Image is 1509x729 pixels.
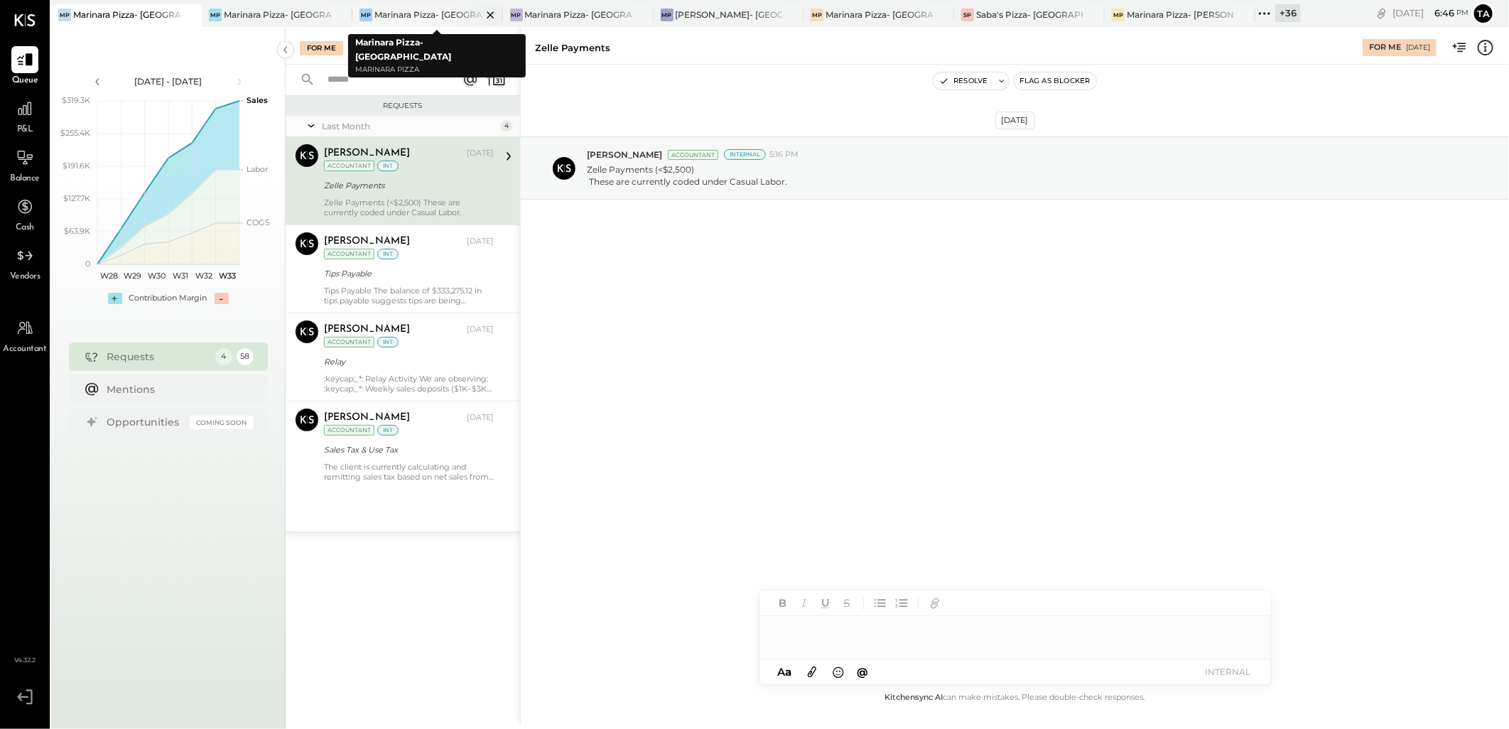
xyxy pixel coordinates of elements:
div: [PERSON_NAME] [324,146,410,161]
button: Underline [816,594,835,612]
a: Balance [1,144,49,185]
div: Internal [724,149,766,160]
div: Opportunities [107,415,183,429]
div: [DATE] - [DATE] [108,75,229,87]
div: Zelle Payments [324,178,490,193]
div: [DATE] [995,112,1035,129]
div: MP [1112,9,1125,21]
div: 4 [501,120,512,131]
div: [DATE] [1392,6,1469,20]
div: Marinara Pizza- [GEOGRAPHIC_DATA] [826,9,933,21]
text: W28 [100,271,118,281]
div: Relay [324,355,490,369]
text: W30 [147,271,165,281]
a: P&L [1,95,49,136]
div: The client is currently calculating and remitting sales tax based on net sales from Toast, which ... [324,462,494,482]
div: MP [58,9,71,21]
text: $319.3K [62,95,90,105]
div: Coming Soon [190,416,254,429]
div: int [377,425,399,436]
div: Marinara Pizza- [GEOGRAPHIC_DATA] [73,9,180,21]
button: Strikethrough [838,594,856,612]
div: - [215,293,229,304]
text: $255.4K [60,128,90,138]
button: Bold [774,594,792,612]
text: W29 [124,271,141,281]
div: MP [811,9,823,21]
div: [PERSON_NAME] [324,323,410,337]
div: Zelle Payments [535,41,610,55]
div: 58 [237,348,254,365]
div: Tips Payable The balance of $333,275.12 in tips payable suggests tips are being distributed outsi... [324,286,494,306]
div: int [377,249,399,259]
span: Accountant [4,343,47,356]
div: Marinara Pizza- [GEOGRAPHIC_DATA]. [525,9,632,21]
div: [DATE] [467,148,494,159]
span: P&L [17,124,33,136]
button: Ta [1472,2,1495,25]
text: $63.9K [64,226,90,236]
span: Cash [16,222,34,234]
span: @ [857,665,868,679]
div: Contribution Margin [129,293,207,304]
button: Flag as Blocker [1015,72,1096,90]
div: Marinara Pizza- [PERSON_NAME] [1127,9,1234,21]
div: Saba's Pizza- [GEOGRAPHIC_DATA] [976,9,1083,21]
div: Tips Payable [324,266,490,281]
a: Queue [1,46,49,87]
div: Accountant [324,161,374,171]
span: Queue [12,75,38,87]
span: [PERSON_NAME] [587,148,662,161]
div: For Me [300,41,343,55]
div: Mentions [107,382,247,396]
a: Vendors [1,242,49,283]
div: [DATE] [467,236,494,247]
text: COGS [247,217,270,227]
span: Balance [10,173,40,185]
div: MP [510,9,523,21]
button: Add URL [926,594,944,612]
div: int [377,337,399,347]
div: + [108,293,122,304]
text: W32 [195,271,212,281]
div: [PERSON_NAME] [324,234,410,249]
div: [PERSON_NAME] [324,411,410,425]
div: Accountant [324,337,374,347]
text: W33 [219,271,236,281]
div: [DATE] [467,412,494,423]
text: W31 [172,271,188,281]
text: 0 [85,259,90,269]
div: Marinara Pizza- [GEOGRAPHIC_DATA] [224,9,331,21]
span: 5:16 PM [769,149,799,161]
div: Accountant [324,249,374,259]
div: Requests [293,101,513,111]
div: Sales Tax & Use Tax [324,443,490,457]
button: Unordered List [871,594,889,612]
div: Accountant [324,425,374,436]
div: For Me [1369,42,1401,53]
div: [DATE] [467,324,494,335]
div: Marinara Pizza- [GEOGRAPHIC_DATA] [374,9,482,21]
button: Italic [795,594,813,612]
b: Marinara Pizza- [GEOGRAPHIC_DATA] [355,37,451,62]
a: Cash [1,193,49,234]
p: Marinara Pizza [355,64,519,76]
div: For Client [346,41,404,55]
button: INTERNAL [1200,662,1257,681]
div: :keycap:_*: Relay Activity We are observing: :keycap:_*: Weekly sales deposits ($1K–$3K) :keycap:... [324,374,494,394]
button: Resolve [934,72,993,90]
div: [DATE] [1406,43,1430,53]
div: int [377,161,399,171]
text: Labor [247,164,268,174]
p: Zelle Payments (<$2,500) These are currently coded under Casual Labor. [587,163,787,188]
text: $191.6K [63,161,90,171]
button: Ordered List [892,594,911,612]
span: a [785,665,791,679]
text: Sales [247,95,268,105]
button: @ [853,663,872,681]
div: + 36 [1275,4,1301,22]
div: MP [359,9,372,21]
div: Requests [107,350,208,364]
div: MP [209,9,222,21]
div: [PERSON_NAME]- [GEOGRAPHIC_DATA] [676,9,783,21]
